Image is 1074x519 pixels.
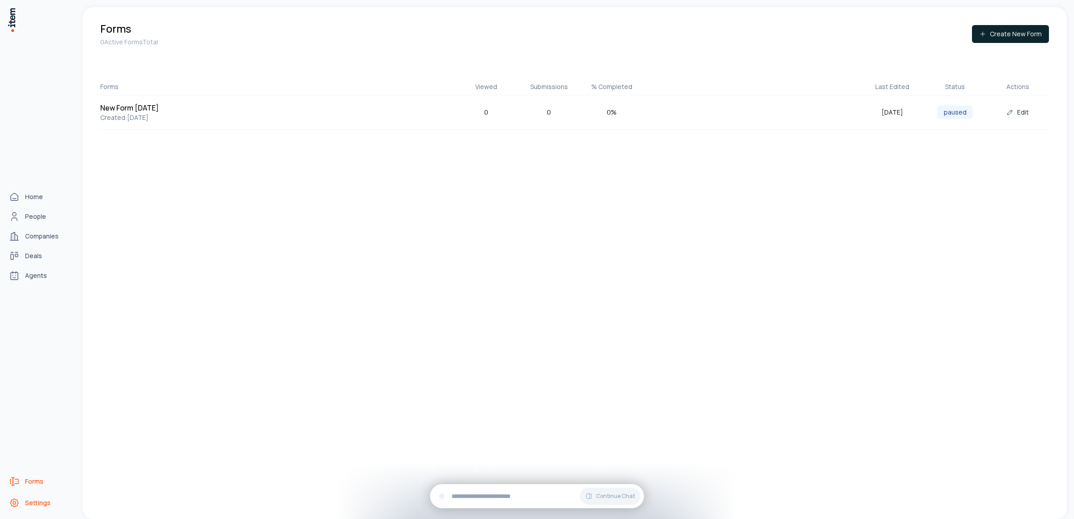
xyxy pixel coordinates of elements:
[924,82,986,91] div: Status
[455,107,518,117] div: 0
[5,494,73,512] a: Settings
[100,38,158,47] p: 0 Active Forms Total
[100,21,158,36] h1: Forms
[580,82,643,91] div: % Completed
[861,82,924,91] div: Last Edited
[518,82,580,91] div: Submissions
[7,7,16,33] img: Item Brain Logo
[5,188,73,206] a: Home
[999,103,1036,121] button: Edit
[580,488,640,505] button: Continue Chat
[5,472,73,490] a: Forms
[25,271,47,280] span: Agents
[937,106,973,119] div: paused
[5,267,73,285] a: Agents
[5,208,73,225] a: People
[25,477,43,486] span: Forms
[430,484,644,508] div: Continue Chat
[518,107,580,117] div: 0
[25,232,59,241] span: Companies
[100,102,237,113] h5: New Form [DATE]
[100,113,237,122] p: Created: [DATE]
[986,82,1049,91] div: Actions
[580,107,643,117] div: 0 %
[5,247,73,265] a: Deals
[455,82,518,91] div: Viewed
[25,251,42,260] span: Deals
[25,212,46,221] span: People
[25,498,51,507] span: Settings
[596,493,635,500] span: Continue Chat
[100,82,237,91] div: Forms
[25,192,43,201] span: Home
[5,227,73,245] a: Companies
[861,107,924,117] div: [DATE]
[972,25,1049,43] button: Create New Form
